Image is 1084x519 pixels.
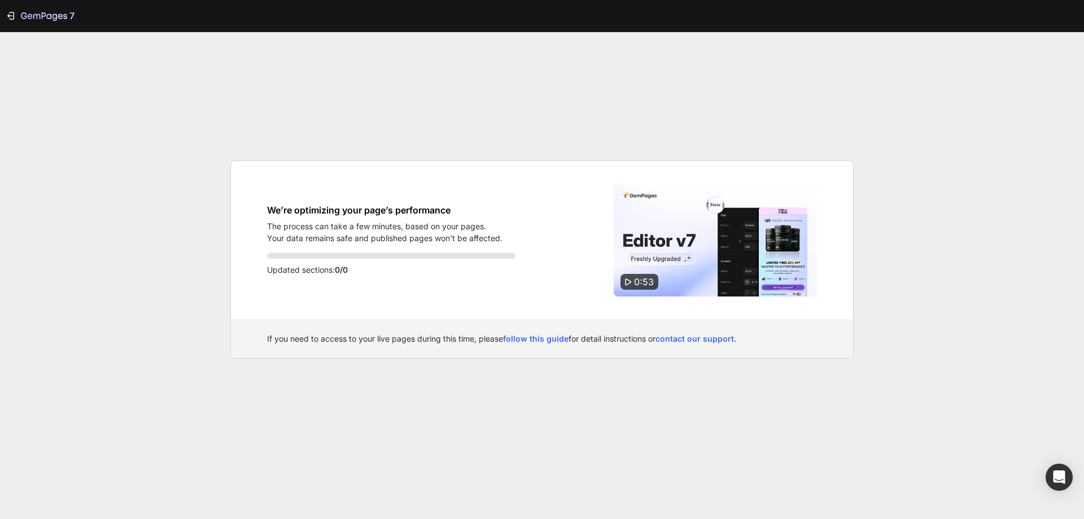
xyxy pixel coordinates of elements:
span: 0:53 [634,276,654,287]
div: Open Intercom Messenger [1046,464,1073,491]
span: 0/0 [335,265,348,274]
img: Video thumbnail [614,184,817,296]
p: 7 [69,9,75,23]
h1: We’re optimizing your page’s performance [267,203,502,217]
p: Your data remains safe and published pages won’t be affected. [267,232,502,244]
div: If you need to access to your live pages during this time, please for detail instructions or . [267,333,817,344]
a: contact our support [655,334,734,343]
p: The process can take a few minutes, based on your pages. [267,220,502,232]
p: Updated sections: [267,263,515,277]
a: follow this guide [503,334,569,343]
